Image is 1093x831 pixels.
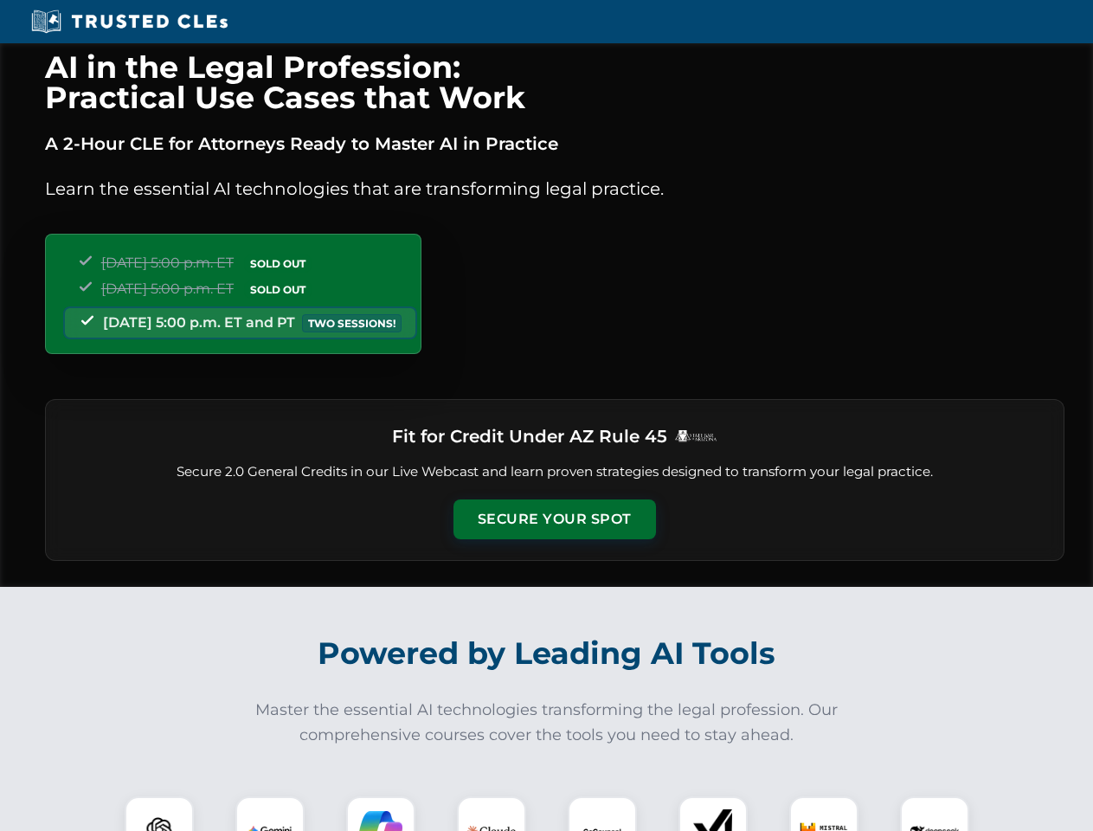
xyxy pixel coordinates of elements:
[45,130,1064,158] p: A 2-Hour CLE for Attorneys Ready to Master AI in Practice
[453,499,656,539] button: Secure Your Spot
[68,623,1026,684] h2: Powered by Leading AI Tools
[674,429,717,442] img: Logo
[244,254,312,273] span: SOLD OUT
[392,421,667,452] h3: Fit for Credit Under AZ Rule 45
[45,175,1064,203] p: Learn the essential AI technologies that are transforming legal practice.
[67,462,1043,482] p: Secure 2.0 General Credits in our Live Webcast and learn proven strategies designed to transform ...
[244,280,312,299] span: SOLD OUT
[101,280,234,297] span: [DATE] 5:00 p.m. ET
[244,698,850,748] p: Master the essential AI technologies transforming the legal profession. Our comprehensive courses...
[45,52,1064,113] h1: AI in the Legal Profession: Practical Use Cases that Work
[26,9,233,35] img: Trusted CLEs
[101,254,234,271] span: [DATE] 5:00 p.m. ET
